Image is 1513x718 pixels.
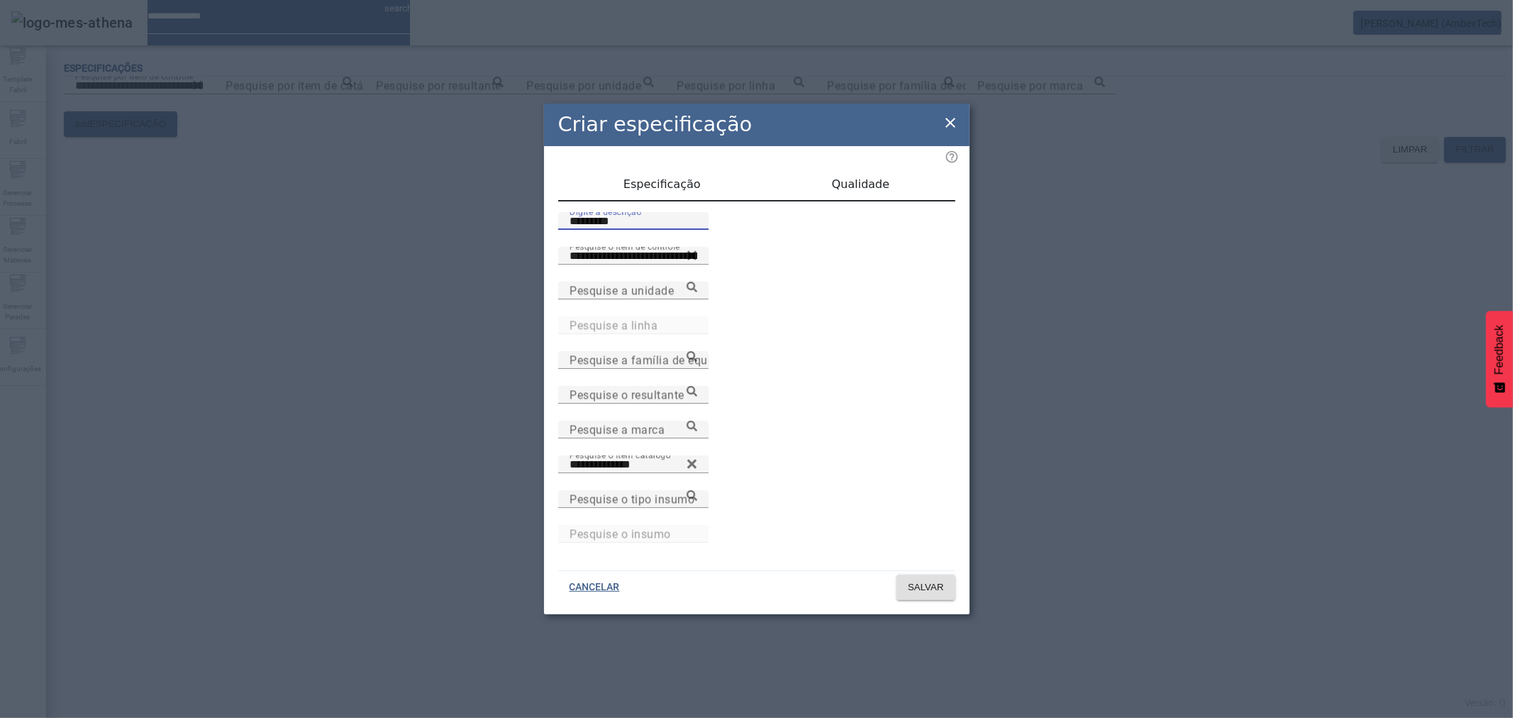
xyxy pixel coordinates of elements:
[570,492,694,506] mat-label: Pesquise o tipo insumo
[570,284,674,297] mat-label: Pesquise a unidade
[897,575,955,600] button: SALVAR
[570,450,671,460] mat-label: Pesquise o item catálogo
[570,353,758,367] mat-label: Pesquise a família de equipamento
[570,206,641,216] mat-label: Digite a descrição
[570,421,697,438] input: Number
[570,248,697,265] input: Number
[570,491,697,508] input: Number
[570,319,658,332] mat-label: Pesquise a linha
[570,580,620,595] span: CANCELAR
[570,317,697,334] input: Number
[624,179,701,190] span: Especificação
[1493,325,1506,375] span: Feedback
[570,423,665,436] mat-label: Pesquise a marca
[832,179,889,190] span: Qualidade
[558,109,753,140] h2: Criar especificação
[570,527,671,541] mat-label: Pesquise o insumo
[570,388,685,402] mat-label: Pesquise o resultante
[570,456,697,473] input: Number
[1486,311,1513,407] button: Feedback - Mostrar pesquisa
[570,352,697,369] input: Number
[908,580,944,595] span: SALVAR
[570,241,680,251] mat-label: Pesquise o item de controle
[570,526,697,543] input: Number
[558,575,631,600] button: CANCELAR
[570,387,697,404] input: Number
[570,282,697,299] input: Number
